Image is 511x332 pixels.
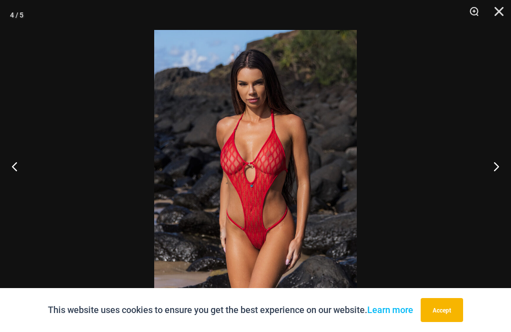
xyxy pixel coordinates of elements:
button: Next [474,141,511,191]
div: 4 / 5 [10,7,23,22]
button: Accept [421,298,463,322]
p: This website uses cookies to ensure you get the best experience on our website. [48,303,413,318]
a: Learn more [367,305,413,315]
